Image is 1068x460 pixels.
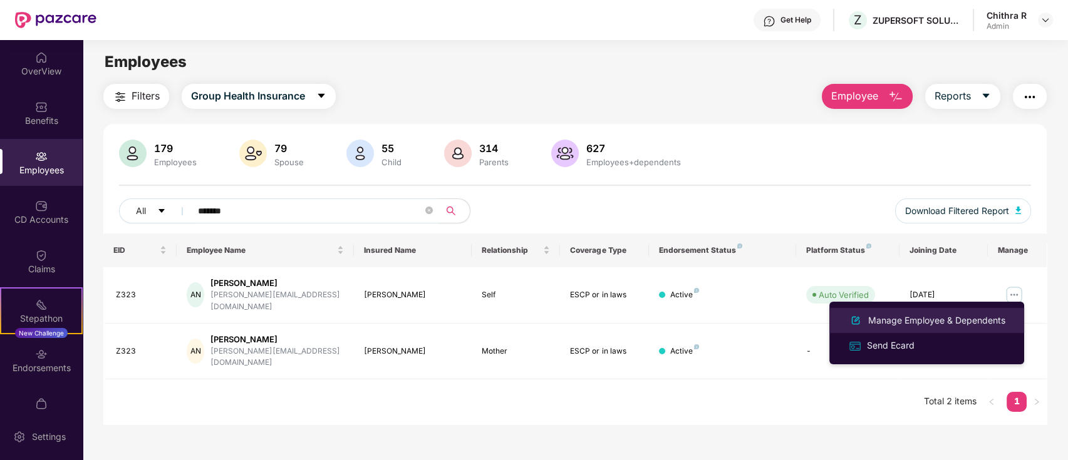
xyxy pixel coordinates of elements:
div: Spouse [272,157,306,167]
span: Employees [105,53,187,71]
img: svg+xml;base64,PHN2ZyBpZD0iTXlfT3JkZXJzIiBkYXRhLW5hbWU9Ik15IE9yZGVycyIgeG1sbnM9Imh0dHA6Ly93d3cudz... [35,397,48,410]
th: Insured Name [354,233,472,267]
li: Next Page [1027,392,1047,412]
span: Group Health Insurance [191,88,305,104]
div: Child [379,157,404,167]
li: Previous Page [982,392,1002,412]
img: svg+xml;base64,PHN2ZyBpZD0iQ2xhaW0iIHhtbG5zPSJodHRwOi8vd3d3LnczLm9yZy8yMDAwL3N2ZyIgd2lkdGg9IjIwIi... [35,249,48,262]
div: Z323 [116,345,167,357]
img: svg+xml;base64,PHN2ZyB4bWxucz0iaHR0cDovL3d3dy53My5vcmcvMjAwMC9zdmciIHdpZHRoPSIxNiIgaGVpZ2h0PSIxNi... [848,339,862,353]
span: Employee [831,88,878,104]
span: EID [113,245,158,255]
div: Parents [477,157,511,167]
span: Relationship [482,245,541,255]
button: right [1027,392,1047,412]
div: AN [187,282,204,307]
div: [PERSON_NAME] [364,289,462,301]
button: Group Health Insurancecaret-down [182,84,336,109]
span: Reports [935,88,971,104]
div: AN [187,339,204,364]
img: svg+xml;base64,PHN2ZyB4bWxucz0iaHR0cDovL3d3dy53My5vcmcvMjAwMC9zdmciIHhtbG5zOnhsaW5rPSJodHRwOi8vd3... [551,140,579,167]
th: Coverage Type [560,233,648,267]
img: svg+xml;base64,PHN2ZyB4bWxucz0iaHR0cDovL3d3dy53My5vcmcvMjAwMC9zdmciIHdpZHRoPSI4IiBoZWlnaHQ9IjgiIH... [866,243,871,248]
button: Allcaret-down [119,198,195,223]
div: Self [482,289,550,301]
div: ZUPERSOFT SOLUTIONS PRIVATE LIMITED [873,14,960,26]
img: svg+xml;base64,PHN2ZyB4bWxucz0iaHR0cDovL3d3dy53My5vcmcvMjAwMC9zdmciIHhtbG5zOnhsaW5rPSJodHRwOi8vd3... [444,140,472,167]
img: svg+xml;base64,PHN2ZyB4bWxucz0iaHR0cDovL3d3dy53My5vcmcvMjAwMC9zdmciIHhtbG5zOnhsaW5rPSJodHRwOi8vd3... [888,89,903,105]
span: close-circle [425,207,433,214]
th: Relationship [472,233,560,267]
div: Admin [987,21,1027,31]
img: svg+xml;base64,PHN2ZyBpZD0iU2V0dGluZy0yMHgyMCIgeG1sbnM9Imh0dHA6Ly93d3cudzMub3JnLzIwMDAvc3ZnIiB3aW... [13,431,26,443]
th: Joining Date [900,233,988,267]
img: svg+xml;base64,PHN2ZyBpZD0iRW5kb3JzZW1lbnRzIiB4bWxucz0iaHR0cDovL3d3dy53My5vcmcvMjAwMC9zdmciIHdpZH... [35,348,48,360]
img: svg+xml;base64,PHN2ZyB4bWxucz0iaHR0cDovL3d3dy53My5vcmcvMjAwMC9zdmciIHdpZHRoPSIyNCIgaGVpZ2h0PSIyNC... [1022,89,1037,105]
div: Platform Status [806,245,889,255]
button: Employee [822,84,913,109]
span: caret-down [316,91,326,102]
img: svg+xml;base64,PHN2ZyBpZD0iRHJvcGRvd24tMzJ4MzIiIHhtbG5zPSJodHRwOi8vd3d3LnczLm9yZy8yMDAwL3N2ZyIgd2... [1040,15,1050,25]
li: Total 2 items [924,392,977,412]
span: Employee Name [187,245,334,255]
button: Filters [103,84,169,109]
span: Filters [132,88,160,104]
img: svg+xml;base64,PHN2ZyB4bWxucz0iaHR0cDovL3d3dy53My5vcmcvMjAwMC9zdmciIHhtbG5zOnhsaW5rPSJodHRwOi8vd3... [239,140,267,167]
th: Manage [988,233,1047,267]
img: svg+xml;base64,PHN2ZyB4bWxucz0iaHR0cDovL3d3dy53My5vcmcvMjAwMC9zdmciIHhtbG5zOnhsaW5rPSJodHRwOi8vd3... [119,140,147,167]
img: New Pazcare Logo [15,12,96,28]
div: Manage Employee & Dependents [866,314,1008,327]
img: svg+xml;base64,PHN2ZyBpZD0iQmVuZWZpdHMiIHhtbG5zPSJodHRwOi8vd3d3LnczLm9yZy8yMDAwL3N2ZyIgd2lkdGg9Ij... [35,101,48,113]
span: right [1033,398,1040,406]
div: Chithra R [987,9,1027,21]
button: Reportscaret-down [925,84,1000,109]
span: close-circle [425,205,433,217]
div: Employees [152,157,199,167]
div: [DATE] [910,289,978,301]
img: svg+xml;base64,PHN2ZyB4bWxucz0iaHR0cDovL3d3dy53My5vcmcvMjAwMC9zdmciIHhtbG5zOnhsaW5rPSJodHRwOi8vd3... [346,140,374,167]
img: manageButton [1004,285,1024,305]
div: 314 [477,142,511,155]
div: ESCP or in laws [570,345,638,357]
span: caret-down [981,91,991,102]
div: [PERSON_NAME][EMAIL_ADDRESS][DOMAIN_NAME] [210,345,344,369]
img: svg+xml;base64,PHN2ZyB4bWxucz0iaHR0cDovL3d3dy53My5vcmcvMjAwMC9zdmciIHdpZHRoPSI4IiBoZWlnaHQ9IjgiIH... [737,243,742,248]
div: New Challenge [15,328,68,338]
img: svg+xml;base64,PHN2ZyB4bWxucz0iaHR0cDovL3d3dy53My5vcmcvMjAwMC9zdmciIHdpZHRoPSI4IiBoZWlnaHQ9IjgiIH... [694,288,699,293]
div: Send Ecard [864,339,917,352]
span: All [136,204,146,218]
img: svg+xml;base64,PHN2ZyBpZD0iRW1wbG95ZWVzIiB4bWxucz0iaHR0cDovL3d3dy53My5vcmcvMjAwMC9zdmciIHdpZHRoPS... [35,150,48,163]
img: svg+xml;base64,PHN2ZyBpZD0iSGVscC0zMngzMiIgeG1sbnM9Imh0dHA6Ly93d3cudzMub3JnLzIwMDAvc3ZnIiB3aWR0aD... [763,15,775,28]
div: Stepathon [1,312,81,325]
span: caret-down [157,207,166,217]
div: Get Help [780,15,811,25]
div: 627 [584,142,683,155]
span: search [439,206,464,216]
div: [PERSON_NAME] [364,345,462,357]
span: left [988,398,995,406]
a: 1 [1007,392,1027,411]
li: 1 [1007,392,1027,412]
img: svg+xml;base64,PHN2ZyB4bWxucz0iaHR0cDovL3d3dy53My5vcmcvMjAwMC9zdmciIHdpZHRoPSIyNCIgaGVpZ2h0PSIyNC... [113,89,128,105]
button: Download Filtered Report [895,198,1032,223]
img: svg+xml;base64,PHN2ZyB4bWxucz0iaHR0cDovL3d3dy53My5vcmcvMjAwMC9zdmciIHdpZHRoPSIyMSIgaGVpZ2h0PSIyMC... [35,299,48,311]
img: svg+xml;base64,PHN2ZyBpZD0iSG9tZSIgeG1sbnM9Imh0dHA6Ly93d3cudzMub3JnLzIwMDAvc3ZnIiB3aWR0aD0iMjAiIG... [35,51,48,64]
div: Z323 [116,289,167,301]
button: search [439,198,470,223]
img: svg+xml;base64,PHN2ZyB4bWxucz0iaHR0cDovL3d3dy53My5vcmcvMjAwMC9zdmciIHhtbG5zOnhsaW5rPSJodHRwOi8vd3... [1015,207,1022,214]
div: Employees+dependents [584,157,683,167]
button: left [982,392,1002,412]
img: svg+xml;base64,PHN2ZyB4bWxucz0iaHR0cDovL3d3dy53My5vcmcvMjAwMC9zdmciIHhtbG5zOnhsaW5rPSJodHRwOi8vd3... [848,313,863,328]
div: Active [670,345,699,357]
div: Mother [482,345,550,357]
div: Active [670,289,699,301]
img: svg+xml;base64,PHN2ZyBpZD0iQ0RfQWNjb3VudHMiIGRhdGEtbmFtZT0iQ0QgQWNjb3VudHMiIHhtbG5zPSJodHRwOi8vd3... [35,200,48,212]
img: svg+xml;base64,PHN2ZyB4bWxucz0iaHR0cDovL3d3dy53My5vcmcvMjAwMC9zdmciIHdpZHRoPSI4IiBoZWlnaHQ9IjgiIH... [694,344,699,349]
div: [PERSON_NAME] [210,334,344,345]
td: - [796,324,900,380]
div: [PERSON_NAME][EMAIL_ADDRESS][DOMAIN_NAME] [210,289,344,313]
th: EID [103,233,177,267]
div: 79 [272,142,306,155]
div: ESCP or in laws [570,289,638,301]
div: [PERSON_NAME] [210,277,344,289]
